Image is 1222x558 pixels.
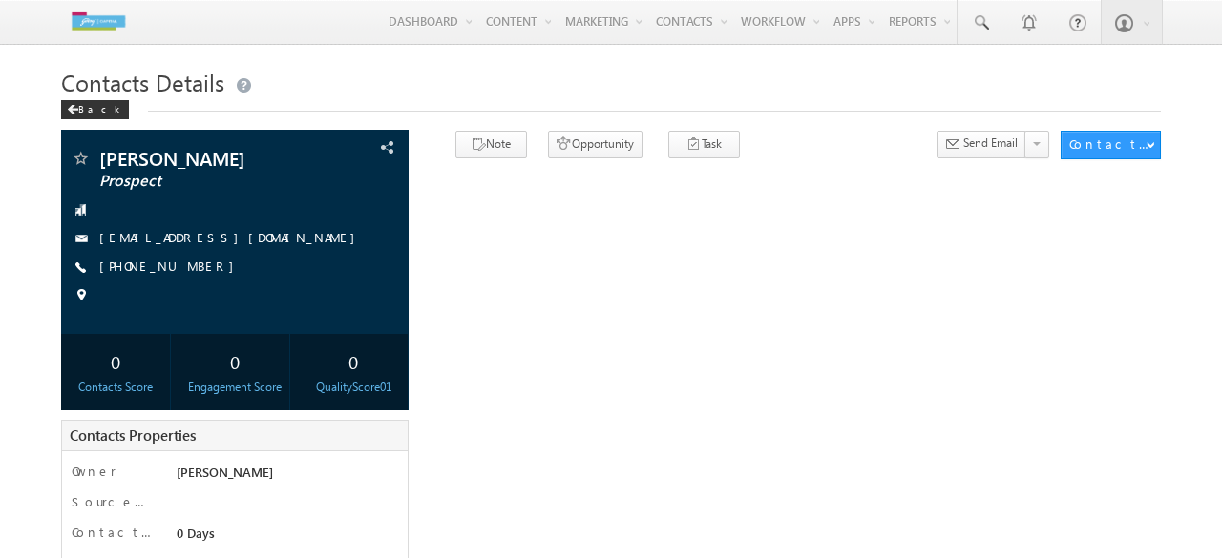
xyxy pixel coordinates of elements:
[99,229,365,245] a: [EMAIL_ADDRESS][DOMAIN_NAME]
[61,67,224,97] span: Contacts Details
[177,464,273,480] span: [PERSON_NAME]
[61,5,136,38] img: Custom Logo
[61,100,129,119] div: Back
[172,524,394,550] div: 0 Days
[72,463,116,480] label: Owner
[1061,131,1161,159] button: Contacts Actions
[99,149,313,168] span: [PERSON_NAME]
[66,379,165,396] div: Contacts Score
[66,343,165,379] div: 0
[99,258,243,277] span: [PHONE_NUMBER]
[185,379,284,396] div: Engagement Score
[937,131,1026,158] button: Send Email
[304,379,403,396] div: QualityScore01
[1069,135,1150,153] div: Contacts Actions
[185,343,284,379] div: 0
[72,524,154,541] label: Contacts Age
[99,172,313,191] span: Prospect
[668,131,740,158] button: Task
[70,425,196,444] span: Contacts Properties
[455,131,527,158] button: Note
[963,134,1018,152] span: Send Email
[72,493,154,510] label: Source Application
[548,131,643,158] button: Opportunity
[304,343,403,379] div: 0
[61,99,138,115] a: Back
